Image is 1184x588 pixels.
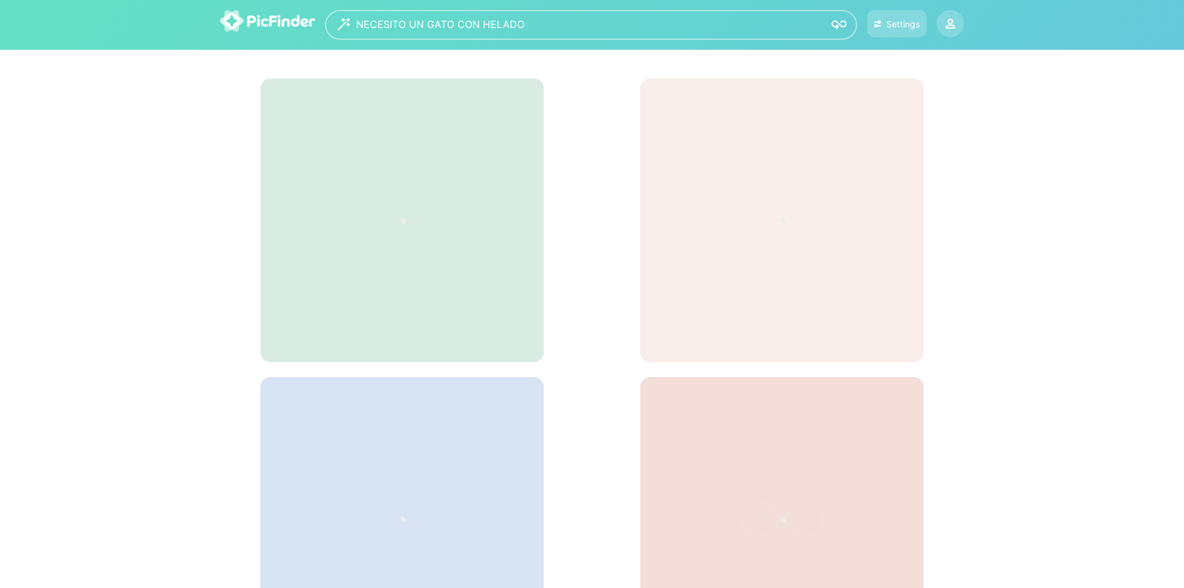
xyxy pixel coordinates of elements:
[867,10,927,37] button: Settings
[220,10,315,32] img: logo-picfinder-white-transparent.svg
[337,18,350,30] img: wizard.svg
[874,19,882,29] img: icon-settings.svg
[832,17,847,32] img: icon-search.svg
[886,19,920,29] div: Settings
